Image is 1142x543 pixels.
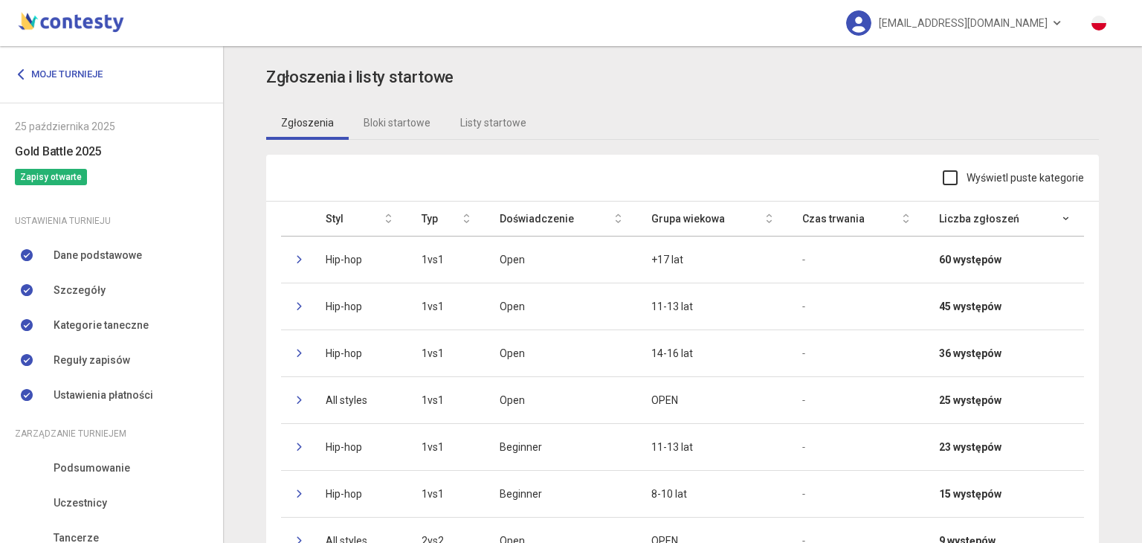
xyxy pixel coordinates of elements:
[939,392,1001,408] strong: 25 występów
[266,106,349,140] a: Zgłoszenia
[54,317,149,333] span: Kategorie taneczne
[407,202,485,237] th: Typ
[349,106,445,140] a: Bloki startowe
[15,213,208,229] div: Ustawienia turnieju
[939,298,1001,315] strong: 45 występów
[311,236,407,283] td: Hip-hop
[15,169,87,185] span: Zapisy otwarte
[311,330,407,376] td: Hip-hop
[407,470,485,517] td: 1vs1
[939,345,1001,362] strong: 36 występów
[943,170,1084,186] label: Wyświetl puste kategorie
[54,247,142,263] span: Dane podstawowe
[879,7,1048,39] span: [EMAIL_ADDRESS][DOMAIN_NAME]
[54,352,130,368] span: Reguły zapisów
[311,376,407,423] td: All styles
[802,254,805,266] span: -
[311,470,407,517] td: Hip-hop
[636,202,787,237] th: Grupa wiekowa
[54,282,106,298] span: Szczegóły
[54,495,107,511] span: Uczestnicy
[445,106,541,140] a: Listy startowe
[939,439,1001,455] strong: 23 występów
[636,470,787,517] td: 8-10 lat
[54,387,153,403] span: Ustawienia płatności
[311,202,407,237] th: Styl
[802,488,805,500] span: -
[485,330,636,376] td: Open
[485,423,636,470] td: Beginner
[266,65,454,91] h3: Zgłoszenia i listy startowe
[407,283,485,330] td: 1vs1
[636,423,787,470] td: 11-13 lat
[802,441,805,453] span: -
[15,118,208,135] div: 25 października 2025
[636,236,787,283] td: +17 lat
[787,202,924,237] th: Czas trwania
[939,251,1001,268] strong: 60 występów
[485,376,636,423] td: Open
[802,394,805,406] span: -
[15,425,126,442] span: Zarządzanie turniejem
[636,283,787,330] td: 11-13 lat
[924,202,1084,237] th: Liczba zgłoszeń
[802,347,805,359] span: -
[407,236,485,283] td: 1vs1
[802,301,805,312] span: -
[407,376,485,423] td: 1vs1
[485,283,636,330] td: Open
[54,460,130,476] span: Podsumowanie
[15,61,114,88] a: Moje turnieje
[311,283,407,330] td: Hip-hop
[636,376,787,423] td: OPEN
[485,202,636,237] th: Doświadczenie
[266,65,1099,91] app-title: sidebar.management.starting-list
[407,330,485,376] td: 1vs1
[485,236,636,283] td: Open
[485,470,636,517] td: Beginner
[939,486,1001,502] strong: 15 występów
[636,330,787,376] td: 14-16 lat
[311,423,407,470] td: Hip-hop
[407,423,485,470] td: 1vs1
[15,142,208,161] h6: Gold Battle 2025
